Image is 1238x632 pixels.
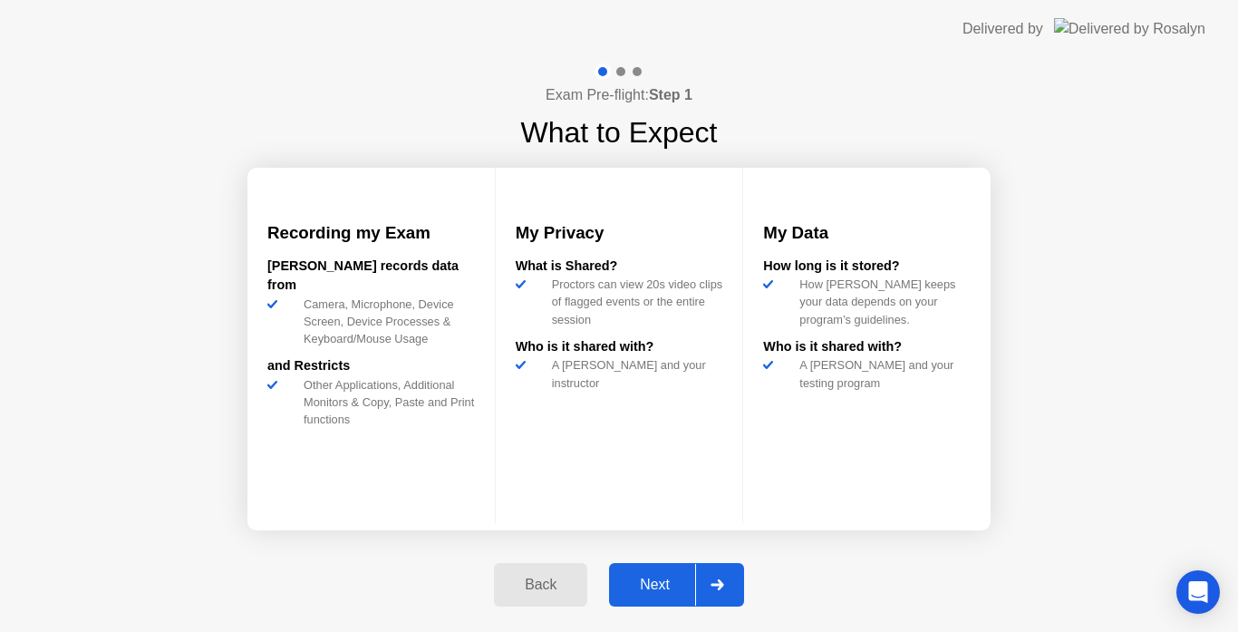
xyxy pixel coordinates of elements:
[296,376,475,429] div: Other Applications, Additional Monitors & Copy, Paste and Print functions
[763,220,971,246] h3: My Data
[609,563,744,607] button: Next
[792,356,971,391] div: A [PERSON_NAME] and your testing program
[267,257,475,296] div: [PERSON_NAME] records data from
[1176,570,1220,614] div: Open Intercom Messenger
[521,111,718,154] h1: What to Expect
[516,337,723,357] div: Who is it shared with?
[267,220,475,246] h3: Recording my Exam
[267,356,475,376] div: and Restricts
[962,18,1043,40] div: Delivered by
[546,84,692,106] h4: Exam Pre-flight:
[763,337,971,357] div: Who is it shared with?
[545,276,723,328] div: Proctors can view 20s video clips of flagged events or the entire session
[494,563,587,607] button: Back
[792,276,971,328] div: How [PERSON_NAME] keeps your data depends on your program’s guidelines.
[516,257,723,277] div: What is Shared?
[1054,18,1205,39] img: Delivered by Rosalyn
[499,577,582,593] div: Back
[516,220,723,246] h3: My Privacy
[763,257,971,277] div: How long is it stored?
[545,356,723,391] div: A [PERSON_NAME] and your instructor
[649,87,692,102] b: Step 1
[614,577,695,593] div: Next
[296,296,475,348] div: Camera, Microphone, Device Screen, Device Processes & Keyboard/Mouse Usage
